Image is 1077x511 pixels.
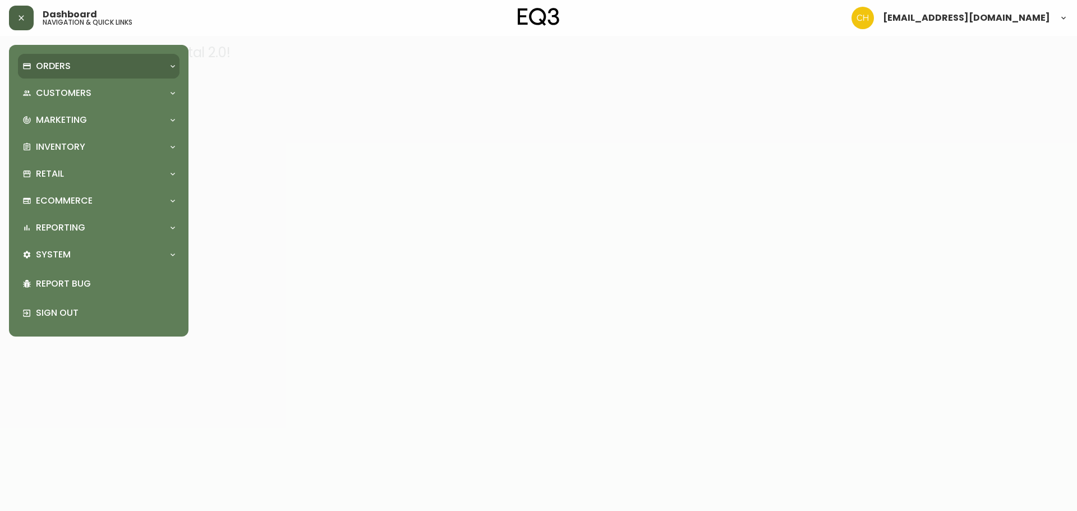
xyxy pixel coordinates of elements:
[18,269,179,298] div: Report Bug
[36,60,71,72] p: Orders
[18,215,179,240] div: Reporting
[36,278,175,290] p: Report Bug
[18,298,179,328] div: Sign Out
[36,87,91,99] p: Customers
[43,10,97,19] span: Dashboard
[18,54,179,79] div: Orders
[36,248,71,261] p: System
[36,114,87,126] p: Marketing
[36,168,64,180] p: Retail
[36,195,93,207] p: Ecommerce
[36,307,175,319] p: Sign Out
[18,188,179,213] div: Ecommerce
[18,135,179,159] div: Inventory
[883,13,1050,22] span: [EMAIL_ADDRESS][DOMAIN_NAME]
[852,7,874,29] img: 6288462cea190ebb98a2c2f3c744dd7e
[36,141,85,153] p: Inventory
[18,108,179,132] div: Marketing
[518,8,559,26] img: logo
[36,222,85,234] p: Reporting
[18,162,179,186] div: Retail
[43,19,132,26] h5: navigation & quick links
[18,242,179,267] div: System
[18,81,179,105] div: Customers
